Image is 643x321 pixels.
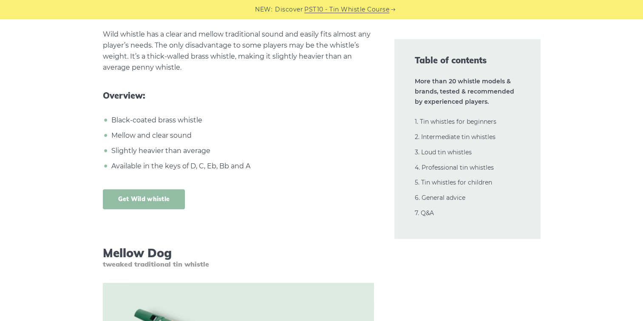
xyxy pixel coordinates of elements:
[415,209,434,217] a: 7. Q&A
[255,5,272,14] span: NEW:
[415,133,496,141] a: 2. Intermediate tin whistles
[109,145,374,156] li: Slightly heavier than average
[103,189,185,209] a: Get Wild whistle
[415,164,494,171] a: 4. Professional tin whistles
[103,29,374,73] p: Wild whistle has a clear and mellow traditional sound and easily fits almost any player’s needs. ...
[103,246,374,268] h3: Mellow Dog
[109,115,374,126] li: Black-coated brass whistle
[103,91,374,101] span: Overview:
[304,5,389,14] a: PST10 - Tin Whistle Course
[275,5,303,14] span: Discover
[103,260,374,268] span: tweaked traditional tin whistle
[415,179,492,186] a: 5. Tin whistles for children
[415,77,514,105] strong: More than 20 whistle models & brands, tested & recommended by experienced players.
[415,118,496,125] a: 1. Tin whistles for beginners
[109,130,374,141] li: Mellow and clear sound
[415,194,465,202] a: 6. General advice
[415,54,520,66] span: Table of contents
[109,161,374,172] li: Available in the keys of D, C, Eb, Bb and A
[415,148,472,156] a: 3. Loud tin whistles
